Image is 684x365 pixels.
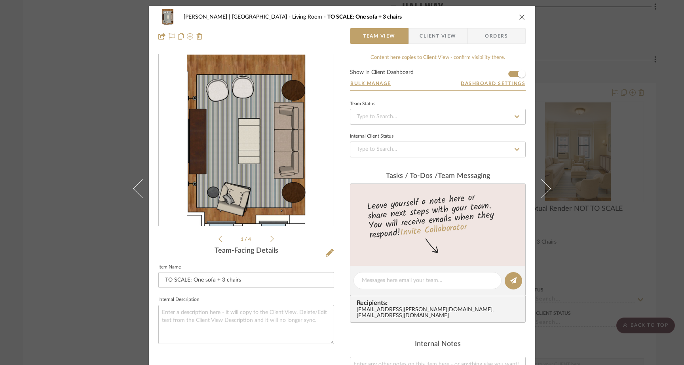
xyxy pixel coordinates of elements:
[327,14,402,20] span: TO SCALE: One sofa + 3 chairs
[187,55,306,226] img: dad1bde3-cc8a-421d-8db7-a5bdf23ba926_436x436.jpg
[196,33,203,40] img: Remove from project
[350,172,526,181] div: team Messaging
[460,80,526,87] button: Dashboard Settings
[350,142,526,157] input: Type to Search…
[158,247,334,255] div: Team-Facing Details
[350,54,526,62] div: Content here copies to Client View - confirm visibility there.
[350,102,375,106] div: Team Status
[248,237,252,242] span: 4
[386,172,438,180] span: Tasks / To-Dos /
[158,9,177,25] img: dad1bde3-cc8a-421d-8db7-a5bdf23ba926_48x40.jpg
[519,13,526,21] button: close
[159,55,334,226] div: 0
[350,80,391,87] button: Bulk Manage
[420,28,456,44] span: Client View
[158,298,199,302] label: Internal Description
[476,28,517,44] span: Orders
[292,14,327,20] span: Living Room
[350,109,526,125] input: Type to Search…
[241,237,245,242] span: 1
[363,28,395,44] span: Team View
[184,14,292,20] span: [PERSON_NAME] | [GEOGRAPHIC_DATA]
[158,272,334,288] input: Enter Item Name
[350,134,393,138] div: Internal Client Status
[245,237,248,242] span: /
[357,299,522,306] span: Recipients:
[400,220,467,240] a: Invite Collaborator
[357,307,522,320] div: [EMAIL_ADDRESS][PERSON_NAME][DOMAIN_NAME] , [EMAIL_ADDRESS][DOMAIN_NAME]
[158,265,181,269] label: Item Name
[349,189,527,242] div: Leave yourself a note here or share next steps with your team. You will receive emails when they ...
[350,340,526,349] div: Internal Notes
